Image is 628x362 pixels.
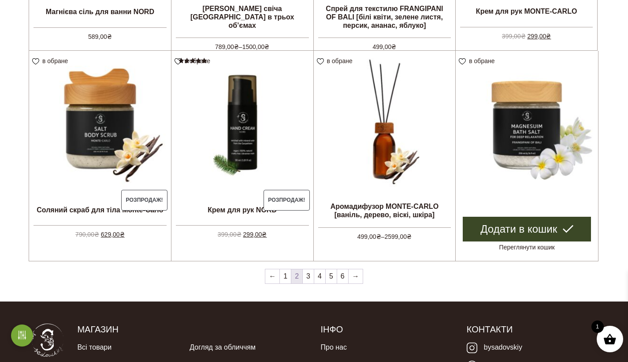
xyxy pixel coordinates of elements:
[469,57,494,64] span: в обране
[175,57,213,64] a: в обране
[190,339,256,356] a: Догляд за обличчям
[120,231,125,238] span: ₴
[77,324,307,335] h5: Магазин
[591,321,604,333] span: 1
[456,0,597,23] h2: Крем для рук MONTE-CARLO
[171,51,313,240] a: Розпродаж! Крем для рук NORDОцінено в 5.00 з 5
[337,269,348,283] a: 6
[29,199,171,221] h2: Соляний скраб для тіла Monte-Carlo
[77,339,111,356] a: Всі товари
[29,51,171,240] a: Розпродаж! Соляний скраб для тіла Monte-Carlo
[326,269,337,283] a: 5
[317,57,356,64] a: в обране
[467,324,599,335] h5: Контакти
[121,190,167,211] span: Розпродаж!
[320,324,453,335] h5: Інфо
[29,1,171,23] h2: Магнієва сіль для ванни NORD
[407,233,412,240] span: ₴
[171,199,313,221] h2: Крем для рук NORD
[237,231,242,238] span: ₴
[318,227,451,241] span: –
[391,43,396,50] span: ₴
[314,51,456,240] a: Аромадифузор MONTE-CARLO [ваніль, дерево, віскі, шкіра] 499,00₴–2599,00₴
[546,33,551,40] span: ₴
[327,57,353,64] span: в обране
[171,1,313,34] h2: [PERSON_NAME] свіча [GEOGRAPHIC_DATA] в трьох об’ємах
[372,43,396,50] bdi: 499,00
[467,339,522,357] a: bysadovskiy
[463,217,591,241] a: Додати в кошик: “Магнієва сіль для ванни FRANGIPANI OF BALI”
[185,57,210,64] span: в обране
[314,269,325,283] a: 4
[215,43,239,50] bdi: 789,00
[521,33,526,40] span: ₴
[264,43,269,50] span: ₴
[459,57,498,64] a: в обране
[349,269,363,283] a: →
[320,339,346,356] a: Про нас
[291,269,302,283] span: 2
[242,43,270,50] bdi: 1500,00
[218,231,242,238] bdi: 399,00
[528,33,551,40] bdi: 299,00
[376,233,381,240] span: ₴
[32,58,39,65] img: unfavourite.svg
[88,33,112,40] bdi: 589,00
[265,269,279,283] a: ←
[314,1,456,34] h2: Спрей для текстилю FRANGIPANI OF BALI [білі квіти, зелене листя, персик, ананас, яблуко]
[314,199,456,222] h2: Аромадифузор MONTE-CARLO [ваніль, дерево, віскі, шкіра]
[262,231,267,238] span: ₴
[32,57,71,64] a: в обране
[243,231,267,238] bdi: 299,00
[264,190,310,211] span: Розпродаж!
[94,231,99,238] span: ₴
[107,33,112,40] span: ₴
[280,269,291,283] a: 1
[75,231,99,238] bdi: 790,00
[176,38,309,52] span: –
[502,33,526,40] bdi: 399,00
[317,58,324,65] img: unfavourite.svg
[303,269,314,283] a: 3
[42,57,68,64] span: в обране
[234,43,239,50] span: ₴
[101,231,125,238] bdi: 629,00
[175,58,182,65] img: unfavourite.svg
[357,233,381,240] bdi: 499,00
[456,240,598,252] a: Переглянути кошик
[459,58,466,65] img: unfavourite.svg
[384,233,412,240] bdi: 2599,00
